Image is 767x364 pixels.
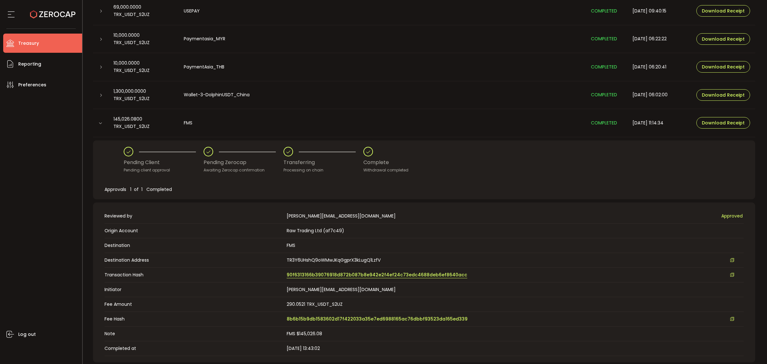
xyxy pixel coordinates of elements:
button: Download Receipt [696,89,750,101]
div: FMS [179,119,586,127]
div: Complete [363,156,408,169]
div: Wallet-3-DolphinUSDT_China [179,91,586,99]
span: 90f6313166b39076918d872b087b8e942e2f4ef24c73edc4688deb6ef8640acc [287,272,467,278]
div: [DATE] 06:02:00 [627,91,691,99]
div: PaymentAsia_THB [179,63,586,71]
div: Paymentasia_MYR [179,35,586,43]
div: Awaiting Zerocap confirmation [204,167,283,173]
div: [DATE] 09:40:15 [627,7,691,15]
span: FMS $145,026.08 [287,330,322,337]
div: Withdrawal completed [363,167,408,173]
span: [PERSON_NAME][EMAIL_ADDRESS][DOMAIN_NAME] [287,213,396,219]
span: 290.0521 TRX_USDT_S2UZ [287,301,343,307]
div: [DATE] 06:20:41 [627,63,691,71]
div: 10,000.0000 TRX_USDT_S2UZ [108,32,179,46]
span: Fee Hash [105,316,283,322]
div: 10,000.0000 TRX_USDT_S2UZ [108,59,179,74]
span: [PERSON_NAME][EMAIL_ADDRESS][DOMAIN_NAME] [287,286,396,293]
span: COMPLETED [591,120,617,126]
div: 145,026.0800 TRX_USDT_S2UZ [108,115,179,130]
iframe: Chat Widget [735,333,767,364]
span: COMPLETED [591,91,617,98]
span: Approvals 1 of 1 Completed [105,186,172,193]
div: [DATE] 06:22:22 [627,35,691,43]
span: Transaction Hash [105,272,283,278]
div: Transferring [283,156,363,169]
span: Origin Account [105,227,283,234]
span: Initiator [105,286,283,293]
div: Pending Zerocap [204,156,283,169]
button: Download Receipt [696,117,750,129]
span: Download Receipt [702,37,745,41]
span: [DATE] 13:43:02 [287,345,320,352]
span: Preferences [18,80,46,90]
span: TR3Y6UHshQ9oWMwJKqGgprX3kLugQ1LzfV [287,257,381,264]
div: 1,300,000.0000 TRX_USDT_S2UZ [108,88,179,102]
span: 8b6b15b9db1583602d17f422033a35e7ed6988165ac76dbbf93523da165ed339 [287,316,468,322]
span: Download Receipt [702,65,745,69]
span: Approved [721,213,743,219]
button: Download Receipt [696,61,750,73]
div: [DATE] 11:14:34 [627,119,691,127]
button: Download Receipt [696,33,750,45]
div: USEPAY [179,7,586,15]
span: Note [105,330,283,337]
span: COMPLETED [591,36,617,42]
span: Download Receipt [702,9,745,13]
span: Destination [105,242,283,249]
span: Log out [18,330,36,339]
div: Pending Client [124,156,204,169]
span: Reviewed by [105,213,283,219]
div: Processing on chain [283,167,363,173]
span: Reporting [18,59,41,69]
span: Destination Address [105,257,283,264]
div: Pending client approval [124,167,204,173]
span: COMPLETED [591,8,617,14]
span: FMS [287,242,295,249]
span: COMPLETED [591,64,617,70]
span: Treasury [18,39,39,48]
span: Fee Amount [105,301,283,308]
span: Download Receipt [702,121,745,125]
span: Completed at [105,345,283,352]
span: Raw Trading Ltd (af7c49) [287,227,344,234]
div: 69,000.0000 TRX_USDT_S2UZ [108,4,179,18]
button: Download Receipt [696,5,750,17]
span: Download Receipt [702,93,745,97]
